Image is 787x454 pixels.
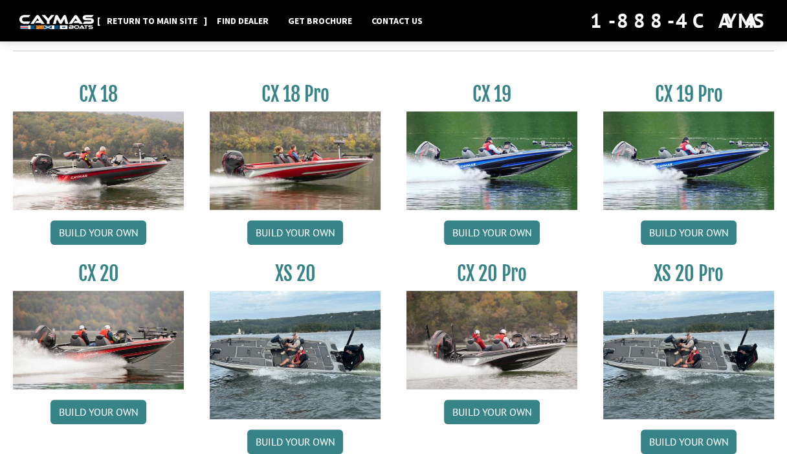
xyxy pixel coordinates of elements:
h3: CX 18 [13,82,184,106]
img: white-logo-c9c8dbefe5ff5ceceb0f0178aa75bf4bb51f6bca0971e226c86eb53dfe498488.png [19,15,94,28]
h3: CX 20 Pro [406,262,577,286]
img: XS_20_resized.jpg [603,291,774,419]
a: Find Dealer [210,12,275,29]
a: Build your own [247,429,343,454]
a: Build your own [444,220,540,245]
h3: CX 19 Pro [603,82,774,106]
a: Contact Us [365,12,429,29]
img: CX-18SS_thumbnail.jpg [210,111,381,210]
a: Build your own [50,400,146,424]
a: Build your own [444,400,540,424]
a: Build your own [641,429,737,454]
img: CX-18S_thumbnail.jpg [13,111,184,210]
h3: CX 18 Pro [210,82,381,106]
img: CX19_thumbnail.jpg [406,111,577,210]
div: 1-888-4CAYMAS [590,6,768,35]
img: CX-20_thumbnail.jpg [13,291,184,389]
img: CX19_thumbnail.jpg [603,111,774,210]
h3: XS 20 [210,262,381,286]
a: Build your own [247,220,343,245]
h3: CX 20 [13,262,184,286]
a: Return to main site [100,12,204,29]
h3: CX 19 [406,82,577,106]
a: Build your own [641,220,737,245]
a: Get Brochure [282,12,359,29]
img: CX-20Pro_thumbnail.jpg [406,291,577,389]
img: XS_20_resized.jpg [210,291,381,419]
h3: XS 20 Pro [603,262,774,286]
a: Build your own [50,220,146,245]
